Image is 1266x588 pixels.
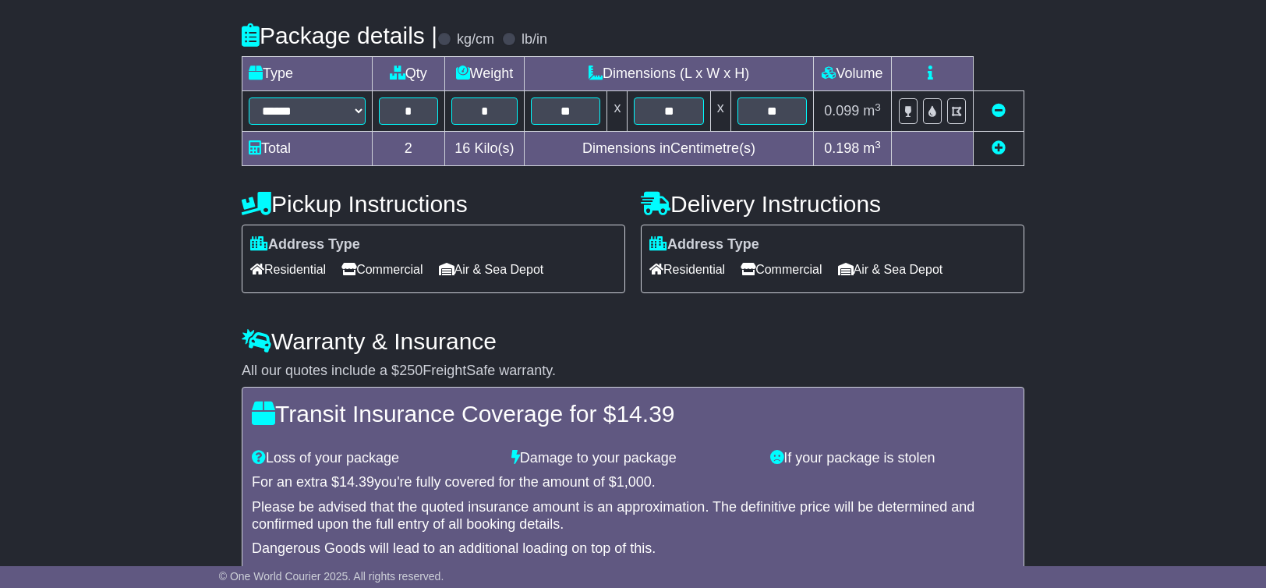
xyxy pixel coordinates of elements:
label: kg/cm [457,31,494,48]
div: For an extra $ you're fully covered for the amount of $ . [252,474,1014,491]
div: If your package is stolen [762,450,1022,467]
a: Add new item [992,140,1006,156]
td: Volume [813,57,891,91]
a: Remove this item [992,103,1006,119]
h4: Pickup Instructions [242,191,625,217]
h4: Warranty & Insurance [242,328,1024,354]
span: 250 [399,363,423,378]
sup: 3 [875,139,881,151]
div: Damage to your package [504,450,763,467]
span: Air & Sea Depot [439,257,544,282]
label: lb/in [522,31,547,48]
span: Commercial [741,257,822,282]
h4: Transit Insurance Coverage for $ [252,401,1014,427]
span: 14.39 [616,401,674,427]
div: Dangerous Goods will lead to an additional loading on top of this. [252,540,1014,558]
span: 16 [454,140,470,156]
label: Address Type [649,236,759,253]
span: m [863,103,881,119]
span: 14.39 [339,474,374,490]
td: Dimensions (L x W x H) [525,57,814,91]
td: Qty [373,57,445,91]
td: Weight [444,57,525,91]
div: Please be advised that the quoted insurance amount is an approximation. The definitive price will... [252,499,1014,533]
td: Dimensions in Centimetre(s) [525,132,814,166]
span: Commercial [341,257,423,282]
span: © One World Courier 2025. All rights reserved. [219,570,444,583]
span: 0.099 [824,103,859,119]
td: x [710,91,730,132]
span: 0.198 [824,140,859,156]
sup: 3 [875,101,881,113]
td: Kilo(s) [444,132,525,166]
td: 2 [373,132,445,166]
td: x [607,91,628,132]
label: Address Type [250,236,360,253]
div: Loss of your package [244,450,504,467]
h4: Package details | [242,23,437,48]
h4: Delivery Instructions [641,191,1024,217]
span: m [863,140,881,156]
div: All our quotes include a $ FreightSafe warranty. [242,363,1024,380]
td: Total [242,132,373,166]
span: 1,000 [617,474,652,490]
span: Residential [649,257,725,282]
span: Air & Sea Depot [838,257,943,282]
span: Residential [250,257,326,282]
td: Type [242,57,373,91]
